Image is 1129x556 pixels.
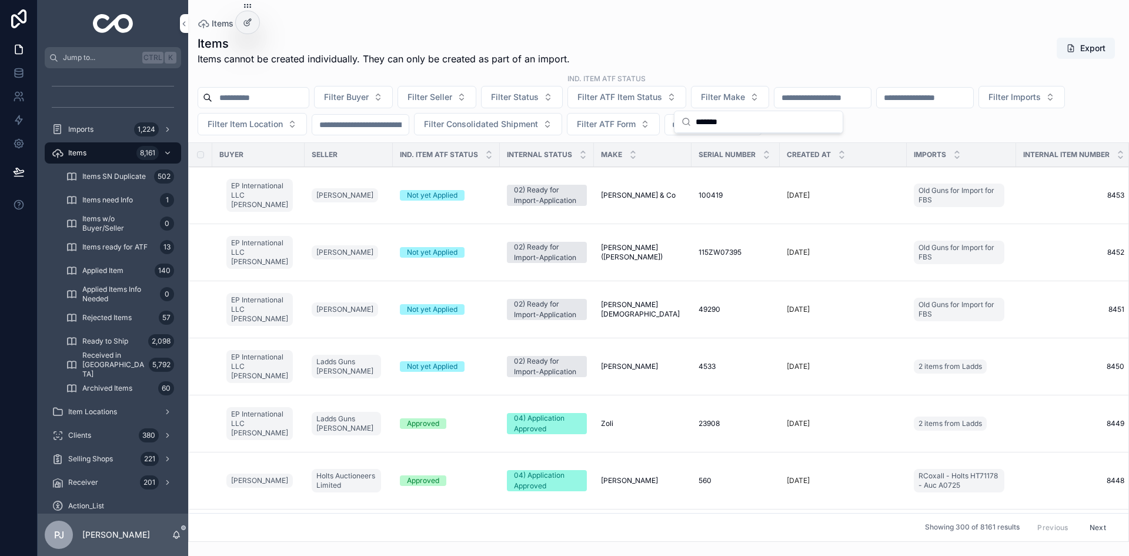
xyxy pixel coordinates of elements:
div: Approved [407,475,439,486]
a: Approved [400,475,493,486]
a: 04) Application Approved [507,470,587,491]
button: Select Button [398,86,476,108]
div: 201 [140,475,159,490]
a: Old Guns for Import for FBS [914,298,1004,321]
span: Applied Item [82,266,123,275]
span: EP International LLC [PERSON_NAME] [231,409,288,438]
div: 2,098 [148,334,174,348]
span: Filter Item Location [208,118,283,130]
a: Applied Items Info Needed0 [59,284,181,305]
span: [PERSON_NAME] [601,362,658,371]
a: EP International LLC [PERSON_NAME] [226,177,298,214]
span: Showing 300 of 8161 results [925,523,1020,532]
span: Items cannot be created individually. They can only be created as part of an import. [198,52,570,66]
a: Zoli [601,419,684,428]
span: Items w/o Buyer/Seller [82,214,155,233]
span: Items need Info [82,195,133,205]
span: Filter Buyer [324,91,369,103]
a: 8451 [1023,305,1124,314]
span: Filter Status [491,91,539,103]
span: Filter Consolidated Shipment [424,118,538,130]
span: Applied Items Info Needed [82,285,155,304]
div: 1 [160,193,174,207]
a: [PERSON_NAME] [601,476,684,485]
a: 02) Ready for Import-Application [507,356,587,377]
span: Imports [914,150,946,159]
span: Items [68,148,86,158]
a: Items SN Duplicate502 [59,166,181,187]
a: RCoxall - Holts HT71178 - Auc A0725 [914,467,1009,495]
span: Items [212,18,233,29]
a: [PERSON_NAME] [226,474,293,488]
a: EP International LLC [PERSON_NAME] [226,293,293,326]
button: Jump to...CtrlK [45,47,181,68]
a: [DATE] [787,191,900,200]
span: 49290 [699,305,720,314]
div: 02) Ready for Import-Application [514,185,580,206]
a: 04) Application Approved [507,413,587,434]
span: Created at [787,150,831,159]
a: Ladds Guns [PERSON_NAME] [312,352,386,381]
a: Not yet Applied [400,190,493,201]
a: Archived Items60 [59,378,181,399]
a: Old Guns for Import for FBS [914,238,1009,267]
span: Buyer [219,150,243,159]
span: Zoli [601,419,613,428]
p: [PERSON_NAME] [82,529,150,541]
a: Old Guns for Import for FBS [914,295,1009,324]
a: Imports1,224 [45,119,181,140]
a: Item Locations [45,401,181,422]
span: 560 [699,476,712,485]
a: EP International LLC [PERSON_NAME] [226,234,298,271]
a: 115ZW07395 [699,248,773,257]
a: EP International LLC [PERSON_NAME] [226,350,293,383]
div: 0 [160,287,174,301]
a: EP International LLC [PERSON_NAME] [226,236,293,269]
a: Action_List [45,495,181,517]
a: Items8,161 [45,142,181,164]
div: 13 [160,240,174,254]
a: 4533 [699,362,773,371]
a: [PERSON_NAME][DEMOGRAPHIC_DATA] [601,300,684,319]
button: Select Button [481,86,563,108]
a: Selling Shops221 [45,448,181,470]
p: [DATE] [787,191,810,200]
div: 57 [159,311,174,325]
div: scrollable content [38,68,188,514]
a: Items need Info1 [59,189,181,211]
a: 2 items from Ladds [914,359,987,374]
span: Ctrl [142,52,163,64]
a: [DATE] [787,362,900,371]
a: [PERSON_NAME] [312,188,378,202]
a: Holts Auctioneers Limited [312,469,381,492]
span: Clients [68,431,91,440]
div: 02) Ready for Import-Application [514,242,580,263]
a: EP International LLC [PERSON_NAME] [226,405,298,442]
a: [PERSON_NAME] ([PERSON_NAME]) [601,243,684,262]
a: [PERSON_NAME] & Co [601,191,684,200]
a: [PERSON_NAME] [226,471,298,490]
a: 2 items from Ladds [914,357,1009,376]
span: Old Guns for Import for FBS [918,243,1000,262]
a: [PERSON_NAME] [312,243,386,262]
div: 221 [141,452,159,466]
a: Approved [400,418,493,429]
span: Filter Make [701,91,745,103]
a: 8450 [1023,362,1124,371]
button: Select Button [314,86,393,108]
span: Filter ATF Item Status [577,91,662,103]
span: Ladds Guns [PERSON_NAME] [316,414,376,433]
a: [DATE] [787,476,900,485]
span: Received in [GEOGRAPHIC_DATA] [82,351,144,379]
span: Items SN Duplicate [82,172,146,181]
span: Old Guns for Import for FBS [918,186,1000,205]
span: Receiver [68,478,98,487]
a: 02) Ready for Import-Application [507,242,587,263]
span: EP International LLC [PERSON_NAME] [231,181,288,209]
span: [PERSON_NAME] [601,476,658,485]
a: 100419 [699,191,773,200]
span: EP International LLC [PERSON_NAME] [231,238,288,267]
a: [DATE] [787,248,900,257]
a: 2 items from Ladds [914,417,987,431]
